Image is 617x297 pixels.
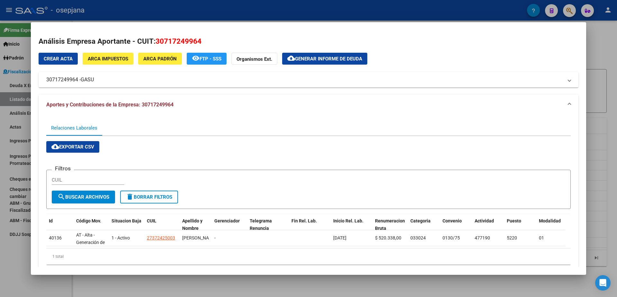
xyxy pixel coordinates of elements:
button: Crear Acta [39,53,78,65]
button: Borrar Filtros [120,191,178,203]
datatable-header-cell: Código Mov. [74,214,109,242]
span: [DATE] [333,235,346,240]
datatable-header-cell: Gerenciador [212,214,247,242]
datatable-header-cell: Inicio Rel. Lab. [331,214,372,242]
span: Generar informe de deuda [295,56,362,62]
mat-expansion-panel-header: Aportes y Contribuciones de la Empresa: 30717249964 [39,94,578,115]
mat-icon: cloud_download [287,54,295,62]
button: ARCA Impuestos [83,53,133,65]
span: Exportar CSV [51,144,94,150]
div: 1 total [46,248,571,265]
span: 1 - Activo [112,235,130,240]
span: Actividad [475,218,494,223]
mat-icon: cloud_download [51,143,59,150]
span: 033024 [410,235,426,240]
datatable-header-cell: Id [46,214,74,242]
span: 30717249964 [156,37,201,45]
button: FTP - SSS [187,53,227,65]
datatable-header-cell: CUIL [144,214,180,242]
div: Open Intercom Messenger [595,275,611,291]
datatable-header-cell: Fin Rel. Lab. [289,214,331,242]
mat-icon: delete [126,193,134,201]
mat-expansion-panel-header: 30717249964 -GASU [39,72,578,87]
span: Convenio [443,218,462,223]
mat-icon: search [58,193,65,201]
span: Renumeracion Bruta [375,218,405,231]
div: Aportes y Contribuciones de la Empresa: 30717249964 [39,115,578,275]
button: ARCA Padrón [138,53,182,65]
span: Código Mov. [76,218,101,223]
span: $ 520.338,00 [375,235,401,240]
span: Situacion Baja [112,218,141,223]
span: - [214,235,216,240]
button: Exportar CSV [46,141,99,153]
span: Fin Rel. Lab. [291,218,317,223]
span: Crear Acta [44,56,73,62]
div: Relaciones Laborales [51,124,97,131]
span: Categoria [410,218,431,223]
span: Modalidad [539,218,561,223]
span: 01 [539,235,544,240]
button: Generar informe de deuda [282,53,367,65]
datatable-header-cell: Actividad [472,214,504,242]
span: 477190 [475,235,490,240]
span: Puesto [507,218,521,223]
span: ARCA Padrón [143,56,177,62]
span: Buscar Archivos [58,194,109,200]
mat-icon: remove_red_eye [192,54,200,62]
span: Borrar Filtros [126,194,172,200]
span: 0130/75 [443,235,460,240]
span: 27372425003 [147,235,175,240]
span: CUIL [147,218,156,223]
datatable-header-cell: Modalidad [536,214,568,242]
datatable-header-cell: Telegrama Renuncia [247,214,289,242]
h2: Análisis Empresa Aportante - CUIT: [39,36,578,47]
button: Buscar Archivos [52,191,115,203]
span: Gerenciador [214,218,240,223]
datatable-header-cell: Apellido y Nombre [180,214,212,242]
span: 5220 [507,235,517,240]
span: 40136 [49,235,62,240]
span: Telegrama Renuncia [250,218,272,231]
h3: Filtros [52,165,74,172]
span: FTP - SSS [200,56,221,62]
datatable-header-cell: Puesto [504,214,536,242]
span: ARCA Impuestos [88,56,128,62]
datatable-header-cell: Convenio [440,214,472,242]
span: GASU [81,76,94,84]
span: Apellido y Nombre [182,218,202,231]
datatable-header-cell: Situacion Baja [109,214,144,242]
span: LOPEZ GERALDINE DENISE [182,235,217,240]
strong: Organismos Ext. [237,56,272,62]
span: AT - Alta - Generación de clave [76,232,105,252]
span: Aportes y Contribuciones de la Empresa: 30717249964 [46,102,174,108]
button: Organismos Ext. [231,53,277,65]
span: Id [49,218,53,223]
span: Inicio Rel. Lab. [333,218,363,223]
datatable-header-cell: Renumeracion Bruta [372,214,408,242]
mat-panel-title: 30717249964 - [46,76,563,84]
datatable-header-cell: Categoria [408,214,440,242]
